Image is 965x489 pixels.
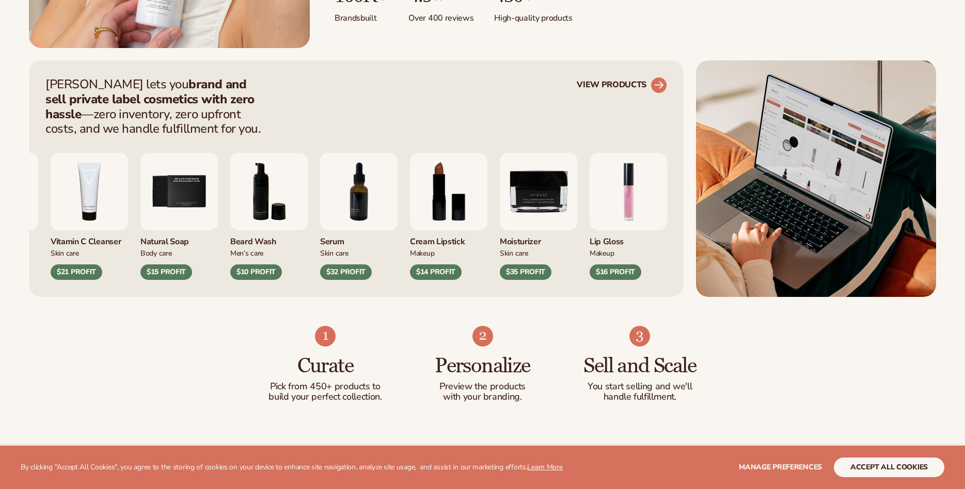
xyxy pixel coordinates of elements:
[410,264,462,280] div: $14 PROFIT
[140,230,218,247] div: Natural Soap
[590,264,641,280] div: $16 PROFIT
[424,392,541,402] p: with your branding.
[590,153,667,280] div: 1 / 9
[51,153,128,230] img: Vitamin c cleanser.
[230,230,308,247] div: Beard Wash
[45,77,267,136] p: [PERSON_NAME] lets you —zero inventory, zero upfront costs, and we handle fulfillment for you.
[834,458,944,477] button: accept all cookies
[230,247,308,258] div: Men’s Care
[140,247,218,258] div: Body Care
[590,153,667,230] img: Pink lip gloss.
[51,230,128,247] div: Vitamin C Cleanser
[51,264,102,280] div: $21 PROFIT
[230,153,308,230] img: Foaming beard wash.
[320,264,372,280] div: $32 PROFIT
[267,382,384,402] p: Pick from 450+ products to build your perfect collection.
[424,382,541,392] p: Preview the products
[45,76,255,122] strong: brand and sell private label cosmetics with zero hassle
[527,462,562,472] a: Learn More
[696,60,936,297] img: Shopify Image 2
[739,462,822,472] span: Manage preferences
[582,382,698,392] p: You start selling and we'll
[410,247,487,258] div: Makeup
[51,247,128,258] div: Skin Care
[315,326,336,346] img: Shopify Image 4
[500,247,577,258] div: Skin Care
[410,153,487,230] img: Luxury cream lipstick.
[500,153,577,280] div: 9 / 9
[335,7,388,24] p: Brands built
[140,153,218,280] div: 5 / 9
[494,7,572,24] p: High-quality products
[590,230,667,247] div: Lip Gloss
[140,264,192,280] div: $15 PROFIT
[140,153,218,230] img: Nature bar of soap.
[320,153,398,280] div: 7 / 9
[320,247,398,258] div: Skin Care
[424,355,541,377] h3: Personalize
[51,153,128,280] div: 4 / 9
[408,7,473,24] p: Over 400 reviews
[267,355,384,377] h3: Curate
[320,153,398,230] img: Collagen and retinol serum.
[500,153,577,230] img: Moisturizer.
[320,230,398,247] div: Serum
[21,463,563,472] p: By clicking "Accept All Cookies", you agree to the storing of cookies on your device to enhance s...
[230,264,282,280] div: $10 PROFIT
[590,247,667,258] div: Makeup
[500,264,551,280] div: $35 PROFIT
[629,326,650,346] img: Shopify Image 6
[410,230,487,247] div: Cream Lipstick
[500,230,577,247] div: Moisturizer
[230,153,308,280] div: 6 / 9
[582,355,698,377] h3: Sell and Scale
[410,153,487,280] div: 8 / 9
[739,458,822,477] button: Manage preferences
[582,392,698,402] p: handle fulfillment.
[577,77,667,93] a: VIEW PRODUCTS
[472,326,493,346] img: Shopify Image 5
